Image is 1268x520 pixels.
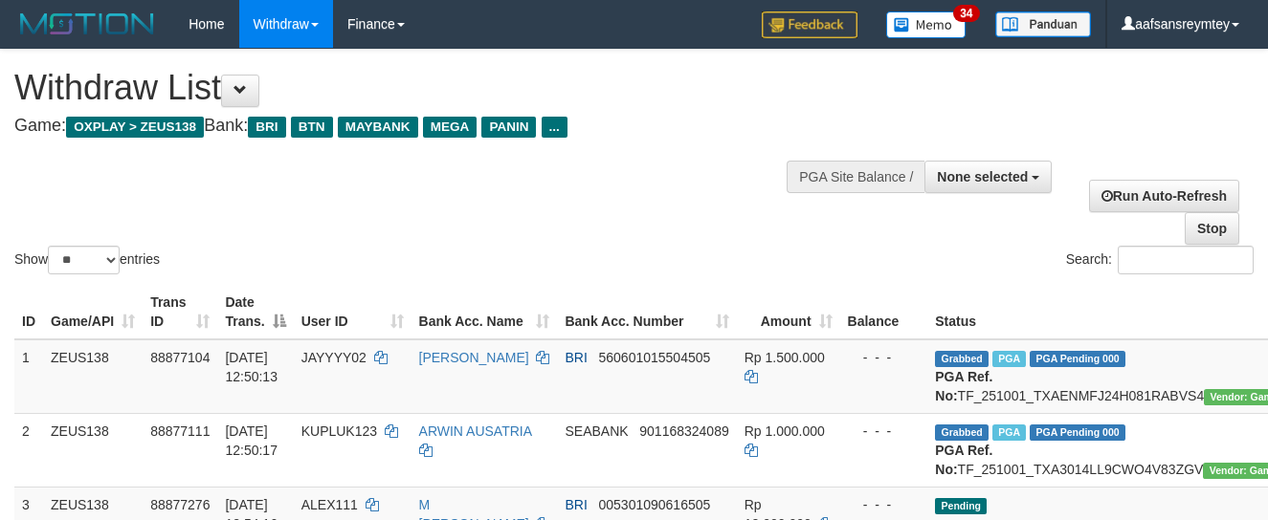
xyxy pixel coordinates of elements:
span: Rp 1.500.000 [745,350,825,365]
span: BRI [565,350,587,365]
img: Feedback.jpg [762,11,857,38]
a: Stop [1185,212,1239,245]
img: Button%20Memo.svg [886,11,967,38]
span: 88877104 [150,350,210,365]
div: - - - [848,348,921,367]
select: Showentries [48,246,120,274]
a: ARWIN AUSATRIA [419,423,532,439]
span: Marked by aafanarl [992,424,1026,441]
span: Copy 560601015504505 to clipboard [598,350,710,365]
span: Copy 005301090616505 to clipboard [598,497,710,512]
span: PANIN [481,117,536,138]
span: Grabbed [935,424,989,441]
span: PGA Pending [1030,351,1125,367]
span: OXPLAY > ZEUS138 [66,117,204,138]
b: PGA Ref. No: [935,443,992,477]
span: SEABANK [565,423,628,439]
h1: Withdraw List [14,69,826,107]
span: 88877276 [150,497,210,512]
div: - - - [848,495,921,514]
img: panduan.png [995,11,1091,37]
th: Amount: activate to sort column ascending [737,285,840,339]
th: Trans ID: activate to sort column ascending [143,285,217,339]
img: MOTION_logo.png [14,10,160,38]
span: ... [542,117,567,138]
a: [PERSON_NAME] [419,350,529,365]
b: PGA Ref. No: [935,369,992,403]
button: None selected [924,161,1052,193]
td: ZEUS138 [43,339,143,414]
span: Pending [935,498,987,514]
th: ID [14,285,43,339]
span: Grabbed [935,351,989,367]
input: Search: [1118,246,1254,274]
td: 2 [14,413,43,487]
div: - - - [848,422,921,441]
span: Copy 901168324089 to clipboard [639,423,728,439]
span: Rp 1.000.000 [745,423,825,439]
th: Bank Acc. Number: activate to sort column ascending [557,285,736,339]
span: 34 [953,5,979,22]
span: JAYYYY02 [301,350,367,365]
td: 1 [14,339,43,414]
span: None selected [937,169,1028,184]
th: Game/API: activate to sort column ascending [43,285,143,339]
span: Marked by aafanarl [992,351,1026,367]
span: [DATE] 12:50:13 [225,350,278,384]
a: Run Auto-Refresh [1089,180,1239,212]
span: MAYBANK [338,117,418,138]
th: User ID: activate to sort column ascending [294,285,412,339]
td: ZEUS138 [43,413,143,487]
h4: Game: Bank: [14,117,826,136]
th: Balance [840,285,928,339]
div: PGA Site Balance / [787,161,924,193]
span: BRI [248,117,285,138]
span: BRI [565,497,587,512]
span: 88877111 [150,423,210,439]
label: Show entries [14,246,160,274]
label: Search: [1066,246,1254,274]
span: PGA Pending [1030,424,1125,441]
span: ALEX111 [301,497,358,512]
th: Date Trans.: activate to sort column descending [217,285,293,339]
span: BTN [291,117,333,138]
span: MEGA [423,117,478,138]
span: [DATE] 12:50:17 [225,423,278,458]
th: Bank Acc. Name: activate to sort column ascending [412,285,558,339]
span: KUPLUK123 [301,423,377,439]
